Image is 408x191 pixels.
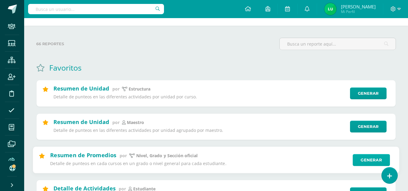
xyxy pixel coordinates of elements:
p: Nivel, Grado y Sección oficial [136,153,198,158]
label: 66 reportes [36,38,275,50]
a: Generar [350,88,387,99]
p: Detalle de punteos en las diferentes actividades por unidad agrupado por maestro. [53,128,346,133]
h1: Favoritos [49,62,82,73]
h2: Resumen de Unidad [53,118,109,126]
img: 54682bb00531784ef96ee9fbfedce966.png [324,3,336,15]
h2: Resumen de Unidad [53,85,109,92]
p: Detalle de punteos en las diferentes actividades por unidad por curso. [53,94,346,100]
span: Mi Perfil [341,9,376,14]
p: Detalle de punteos en cada cursos en un grado o nivel general para cada estudiante. [50,161,349,167]
span: por [120,152,127,158]
a: Generar [353,154,390,166]
p: maestro [127,120,144,125]
input: Busca un reporte aquí... [280,38,396,50]
input: Busca un usuario... [28,4,164,14]
p: estructura [129,86,150,92]
a: Generar [350,121,387,132]
span: [PERSON_NAME] [341,4,376,10]
span: por [112,119,120,125]
h2: Resumen de Promedios [50,151,116,158]
span: por [112,86,120,92]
